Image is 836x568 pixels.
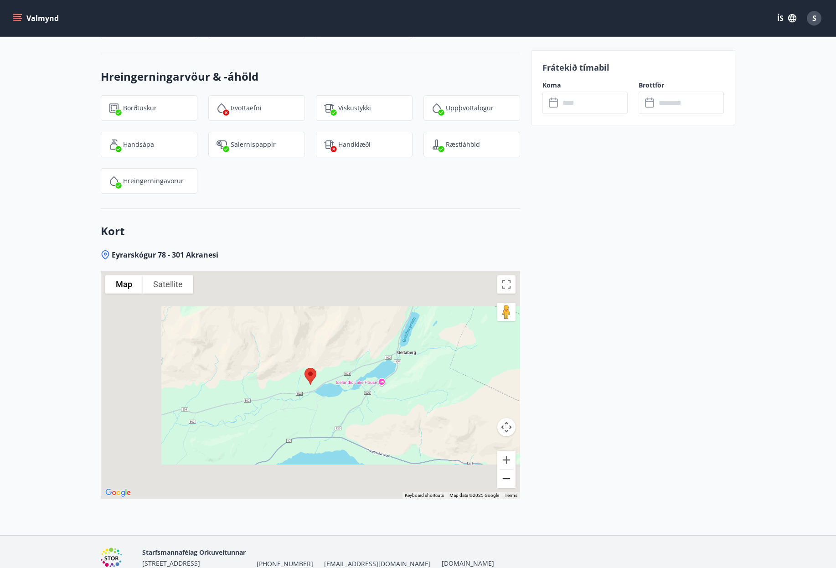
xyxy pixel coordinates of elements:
[108,139,119,150] img: 96TlfpxwFVHR6UM9o3HrTVSiAREwRYtsizir1BR0.svg
[231,140,276,149] p: Salernispappír
[338,103,371,113] p: Viskustykki
[123,140,154,149] p: Handsápa
[142,559,200,568] span: [STREET_ADDRESS]
[505,493,517,498] a: Terms (opens in new tab)
[772,10,801,26] button: ÍS
[103,487,133,499] a: Open this area in Google Maps (opens a new window)
[101,223,520,239] h3: Kort
[324,103,335,114] img: tIVzTFYizac3SNjIS52qBBKOADnNn3qEFySneclv.svg
[497,418,516,436] button: Map camera controls
[324,139,335,150] img: uiBtL0ikWr40dZiggAgPY6zIBwQcLm3lMVfqTObx.svg
[103,487,133,499] img: Google
[449,493,499,498] span: Map data ©2025 Google
[497,303,516,321] button: Drag Pegman onto the map to open Street View
[142,548,246,557] span: Starfsmannafélag Orkuveitunnar
[123,176,184,186] p: Hreingerningavörur
[112,250,218,260] span: Eyrarskógur 78 - 301 Akranesi
[542,81,628,90] label: Koma
[497,470,516,488] button: Zoom out
[216,139,227,150] img: JsUkc86bAWErts0UzsjU3lk4pw2986cAIPoh8Yw7.svg
[216,103,227,114] img: PMt15zlZL5WN7A8x0Tvk8jOMlfrCEhCcZ99roZt4.svg
[542,62,724,73] p: Frátekið tímabil
[803,7,825,29] button: S
[11,10,62,26] button: menu
[442,559,494,568] a: [DOMAIN_NAME]
[108,176,119,186] img: IEMZxl2UAX2uiPqnGqR2ECYTbkBjM7IGMvKNT7zJ.svg
[405,492,444,499] button: Keyboard shortcuts
[497,451,516,469] button: Zoom in
[105,275,143,294] button: Show street map
[101,547,135,567] img: 6gDcfMXiVBXXG0H6U6eM60D7nPrsl9g1x4qDF8XG.png
[431,103,442,114] img: y5Bi4hK1jQC9cBVbXcWRSDyXCR2Ut8Z2VPlYjj17.svg
[446,140,480,149] p: Ræstiáhöld
[338,140,371,149] p: Handklæði
[497,275,516,294] button: Toggle fullscreen view
[431,139,442,150] img: saOQRUK9k0plC04d75OSnkMeCb4WtbSIwuaOqe9o.svg
[143,275,193,294] button: Show satellite imagery
[108,103,119,114] img: FQTGzxj9jDlMaBqrp2yyjtzD4OHIbgqFuIf1EfZm.svg
[639,81,724,90] label: Brottför
[231,103,262,113] p: Þvottaefni
[812,13,816,23] span: S
[101,69,520,84] h3: Hreingerningarvöur & -áhöld
[123,103,157,113] p: Borðtuskur
[446,103,494,113] p: Uppþvottalögur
